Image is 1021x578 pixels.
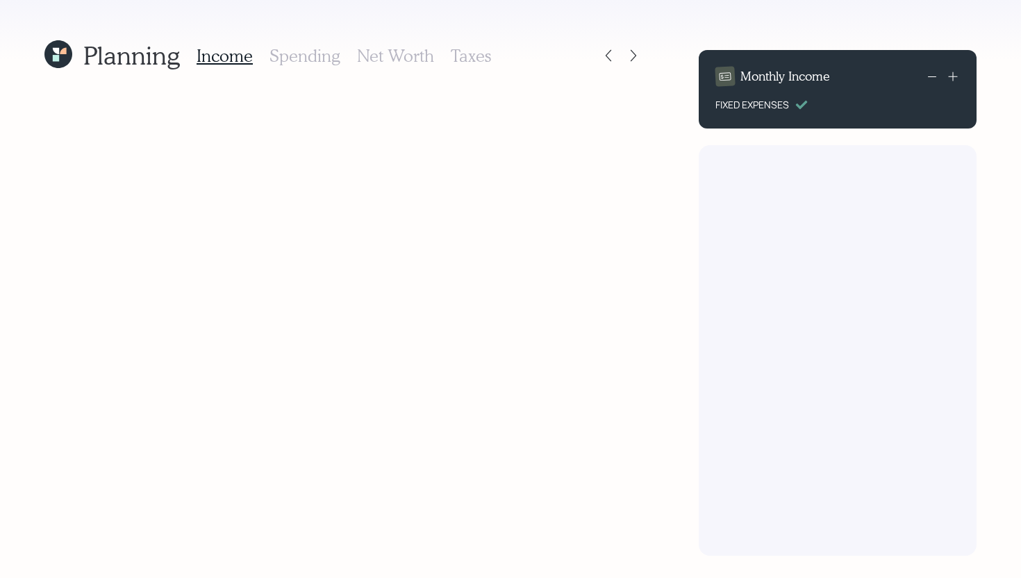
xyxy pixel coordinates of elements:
h3: Net Worth [357,46,434,66]
h3: Spending [269,46,340,66]
h3: Income [197,46,253,66]
h1: Planning [83,40,180,70]
h3: Taxes [451,46,491,66]
h4: Monthly Income [740,69,830,84]
div: FIXED EXPENSES [715,97,789,112]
